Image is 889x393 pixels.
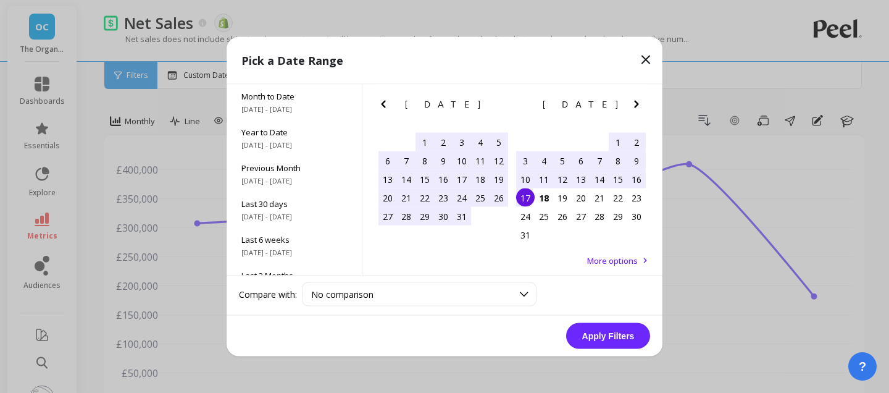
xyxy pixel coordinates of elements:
[453,133,471,151] div: Choose Thursday, July 3rd, 2025
[629,97,649,117] button: Next Month
[572,188,590,207] div: Choose Wednesday, August 20th, 2025
[590,188,609,207] div: Choose Thursday, August 21st, 2025
[543,99,620,109] span: [DATE]
[848,352,877,381] button: ?
[241,52,343,69] p: Pick a Date Range
[415,133,434,151] div: Choose Tuesday, July 1st, 2025
[627,188,646,207] div: Choose Saturday, August 23rd, 2025
[376,97,396,117] button: Previous Month
[471,188,490,207] div: Choose Friday, July 25th, 2025
[490,151,508,170] div: Choose Saturday, July 12th, 2025
[490,188,508,207] div: Choose Saturday, July 26th, 2025
[434,133,453,151] div: Choose Wednesday, July 2nd, 2025
[535,170,553,188] div: Choose Monday, August 11th, 2025
[572,151,590,170] div: Choose Wednesday, August 6th, 2025
[397,188,415,207] div: Choose Monday, July 21st, 2025
[516,151,535,170] div: Choose Sunday, August 3rd, 2025
[587,255,638,266] span: More options
[397,170,415,188] div: Choose Monday, July 14th, 2025
[378,151,397,170] div: Choose Sunday, July 6th, 2025
[453,151,471,170] div: Choose Thursday, July 10th, 2025
[241,127,347,138] span: Year to Date
[590,151,609,170] div: Choose Thursday, August 7th, 2025
[553,170,572,188] div: Choose Tuesday, August 12th, 2025
[859,358,866,375] span: ?
[609,188,627,207] div: Choose Friday, August 22nd, 2025
[241,234,347,245] span: Last 6 weeks
[239,288,297,300] label: Compare with:
[516,226,535,244] div: Choose Sunday, August 31st, 2025
[241,198,347,209] span: Last 30 days
[490,133,508,151] div: Choose Saturday, July 5th, 2025
[378,207,397,226] div: Choose Sunday, July 27th, 2025
[434,207,453,226] div: Choose Wednesday, July 30th, 2025
[535,151,553,170] div: Choose Monday, August 4th, 2025
[434,151,453,170] div: Choose Wednesday, July 9th, 2025
[627,170,646,188] div: Choose Saturday, August 16th, 2025
[609,207,627,226] div: Choose Friday, August 29th, 2025
[609,170,627,188] div: Choose Friday, August 15th, 2025
[535,188,553,207] div: Choose Monday, August 18th, 2025
[627,207,646,226] div: Choose Saturday, August 30th, 2025
[609,151,627,170] div: Choose Friday, August 8th, 2025
[572,207,590,226] div: Choose Wednesday, August 27th, 2025
[405,99,482,109] span: [DATE]
[453,207,471,226] div: Choose Thursday, July 31st, 2025
[378,188,397,207] div: Choose Sunday, July 20th, 2025
[415,170,434,188] div: Choose Tuesday, July 15th, 2025
[241,163,347,174] span: Previous Month
[241,140,347,150] span: [DATE] - [DATE]
[516,133,646,244] div: month 2025-08
[491,97,511,117] button: Next Month
[241,248,347,258] span: [DATE] - [DATE]
[572,170,590,188] div: Choose Wednesday, August 13th, 2025
[627,133,646,151] div: Choose Saturday, August 2nd, 2025
[415,207,434,226] div: Choose Tuesday, July 29th, 2025
[516,170,535,188] div: Choose Sunday, August 10th, 2025
[434,188,453,207] div: Choose Wednesday, July 23rd, 2025
[378,170,397,188] div: Choose Sunday, July 13th, 2025
[553,207,572,226] div: Choose Tuesday, August 26th, 2025
[241,212,347,222] span: [DATE] - [DATE]
[397,207,415,226] div: Choose Monday, July 28th, 2025
[609,133,627,151] div: Choose Friday, August 1st, 2025
[514,97,533,117] button: Previous Month
[453,188,471,207] div: Choose Thursday, July 24th, 2025
[553,151,572,170] div: Choose Tuesday, August 5th, 2025
[415,188,434,207] div: Choose Tuesday, July 22nd, 2025
[516,188,535,207] div: Choose Sunday, August 17th, 2025
[516,207,535,226] div: Choose Sunday, August 24th, 2025
[490,170,508,188] div: Choose Saturday, July 19th, 2025
[553,188,572,207] div: Choose Tuesday, August 19th, 2025
[241,104,347,114] span: [DATE] - [DATE]
[453,170,471,188] div: Choose Thursday, July 17th, 2025
[434,170,453,188] div: Choose Wednesday, July 16th, 2025
[241,91,347,102] span: Month to Date
[241,270,347,281] span: Last 3 Months
[627,151,646,170] div: Choose Saturday, August 9th, 2025
[378,133,508,226] div: month 2025-07
[311,289,374,300] span: No comparison
[566,323,650,349] button: Apply Filters
[471,170,490,188] div: Choose Friday, July 18th, 2025
[471,151,490,170] div: Choose Friday, July 11th, 2025
[590,170,609,188] div: Choose Thursday, August 14th, 2025
[415,151,434,170] div: Choose Tuesday, July 8th, 2025
[590,207,609,226] div: Choose Thursday, August 28th, 2025
[471,133,490,151] div: Choose Friday, July 4th, 2025
[241,176,347,186] span: [DATE] - [DATE]
[397,151,415,170] div: Choose Monday, July 7th, 2025
[535,207,553,226] div: Choose Monday, August 25th, 2025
